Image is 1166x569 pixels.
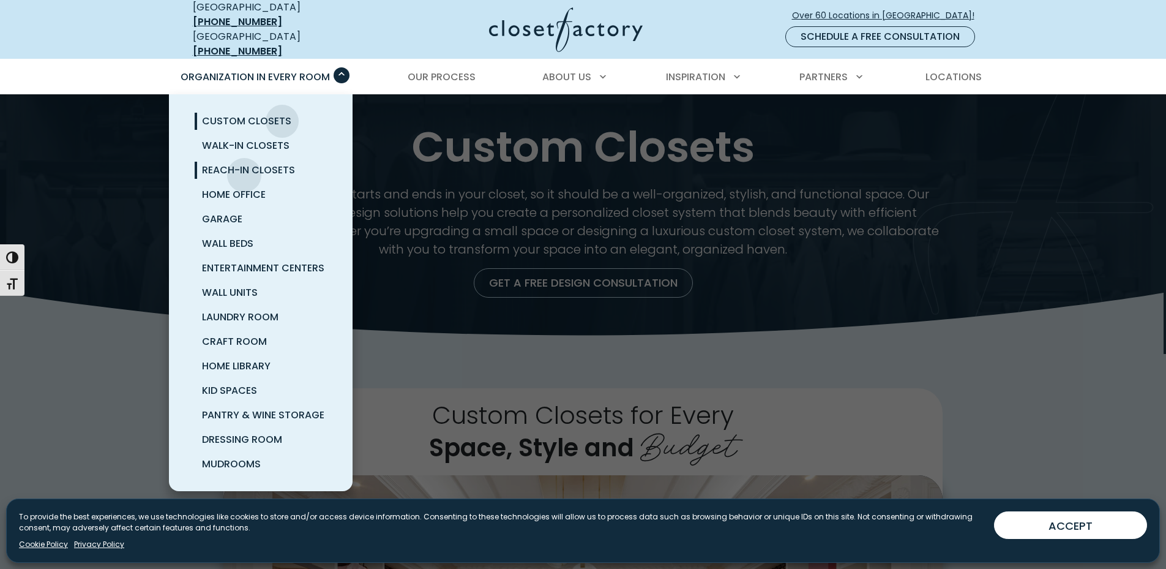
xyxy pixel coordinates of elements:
span: Reach-In Closets [202,163,295,177]
span: Inspiration [666,70,725,84]
span: Over 60 Locations in [GEOGRAPHIC_DATA]! [792,9,984,22]
a: Cookie Policy [19,539,68,550]
span: Kid Spaces [202,383,257,398]
span: Entertainment Centers [202,261,324,275]
img: Closet Factory Logo [489,7,643,52]
span: Locations [925,70,982,84]
span: Craft Room [202,334,267,349]
span: Garage [202,212,242,226]
span: Mudrooms [202,457,261,471]
p: To provide the best experiences, we use technologies like cookies to store and/or access device i... [19,511,984,533]
div: [GEOGRAPHIC_DATA] [193,29,370,59]
span: Wall Units [202,285,258,300]
a: Schedule a Free Consultation [785,26,975,47]
nav: Primary Menu [172,60,995,94]
span: Our Process [408,70,476,84]
a: [PHONE_NUMBER] [193,44,282,58]
span: Custom Closets [202,114,291,128]
span: Partners [799,70,848,84]
button: ACCEPT [994,511,1147,539]
span: Pantry & Wine Storage [202,408,324,422]
span: About Us [542,70,591,84]
a: Privacy Policy [74,539,124,550]
span: Home Office [202,187,266,202]
span: Walk-In Closets [202,138,290,153]
span: Organization in Every Room [181,70,330,84]
a: Over 60 Locations in [GEOGRAPHIC_DATA]! [791,5,985,26]
span: Wall Beds [202,236,253,251]
a: [PHONE_NUMBER] [193,15,282,29]
span: Home Library [202,359,271,373]
ul: Organization in Every Room submenu [169,94,353,491]
span: Dressing Room [202,432,282,447]
span: Laundry Room [202,310,278,324]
